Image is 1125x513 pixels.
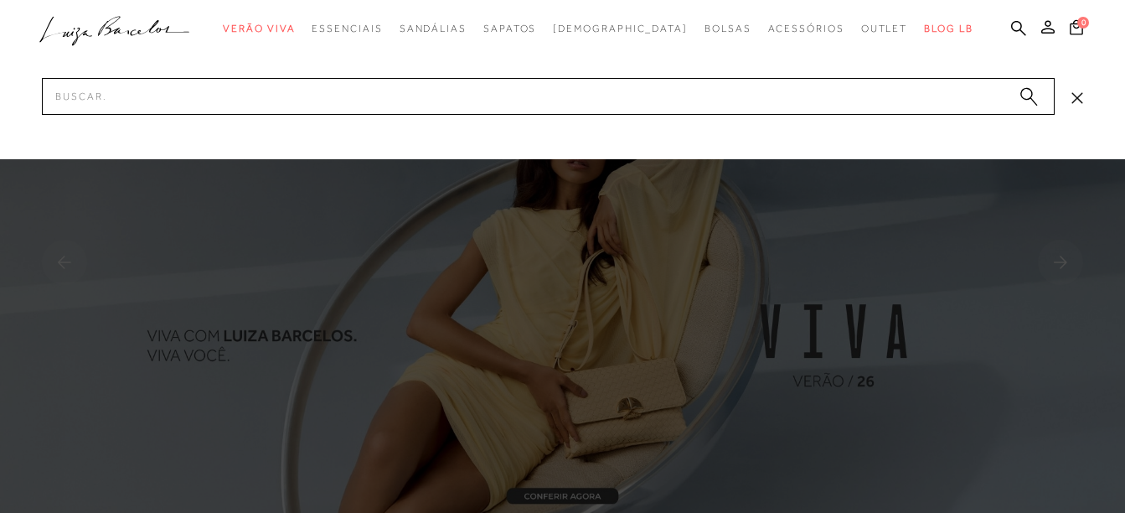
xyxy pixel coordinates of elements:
[400,13,467,44] a: categoryNavScreenReaderText
[553,23,688,34] span: [DEMOGRAPHIC_DATA]
[400,23,467,34] span: Sandálias
[1077,17,1089,28] span: 0
[704,23,751,34] span: Bolsas
[312,23,382,34] span: Essenciais
[483,13,536,44] a: categoryNavScreenReaderText
[223,23,295,34] span: Verão Viva
[704,13,751,44] a: categoryNavScreenReaderText
[1065,18,1088,41] button: 0
[223,13,295,44] a: categoryNavScreenReaderText
[924,13,973,44] a: BLOG LB
[42,78,1055,115] input: Buscar.
[768,23,844,34] span: Acessórios
[861,23,908,34] span: Outlet
[861,13,908,44] a: categoryNavScreenReaderText
[924,23,973,34] span: BLOG LB
[312,13,382,44] a: categoryNavScreenReaderText
[483,23,536,34] span: Sapatos
[768,13,844,44] a: categoryNavScreenReaderText
[553,13,688,44] a: noSubCategoriesText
